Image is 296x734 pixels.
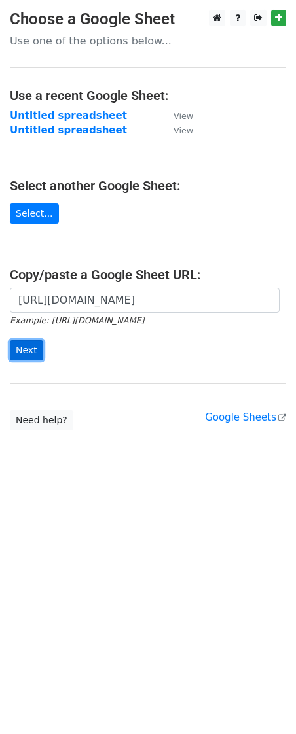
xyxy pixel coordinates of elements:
a: Need help? [10,410,73,430]
input: Paste your Google Sheet URL here [10,288,280,313]
input: Next [10,340,43,360]
a: Select... [10,203,59,224]
h3: Choose a Google Sheet [10,10,286,29]
p: Use one of the options below... [10,34,286,48]
a: Google Sheets [205,411,286,423]
h4: Select another Google Sheet: [10,178,286,194]
h4: Use a recent Google Sheet: [10,88,286,103]
a: View [160,110,193,122]
small: View [174,111,193,121]
h4: Copy/paste a Google Sheet URL: [10,267,286,283]
small: View [174,126,193,135]
a: View [160,124,193,136]
small: Example: [URL][DOMAIN_NAME] [10,315,144,325]
a: Untitled spreadsheet [10,124,127,136]
a: Untitled spreadsheet [10,110,127,122]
